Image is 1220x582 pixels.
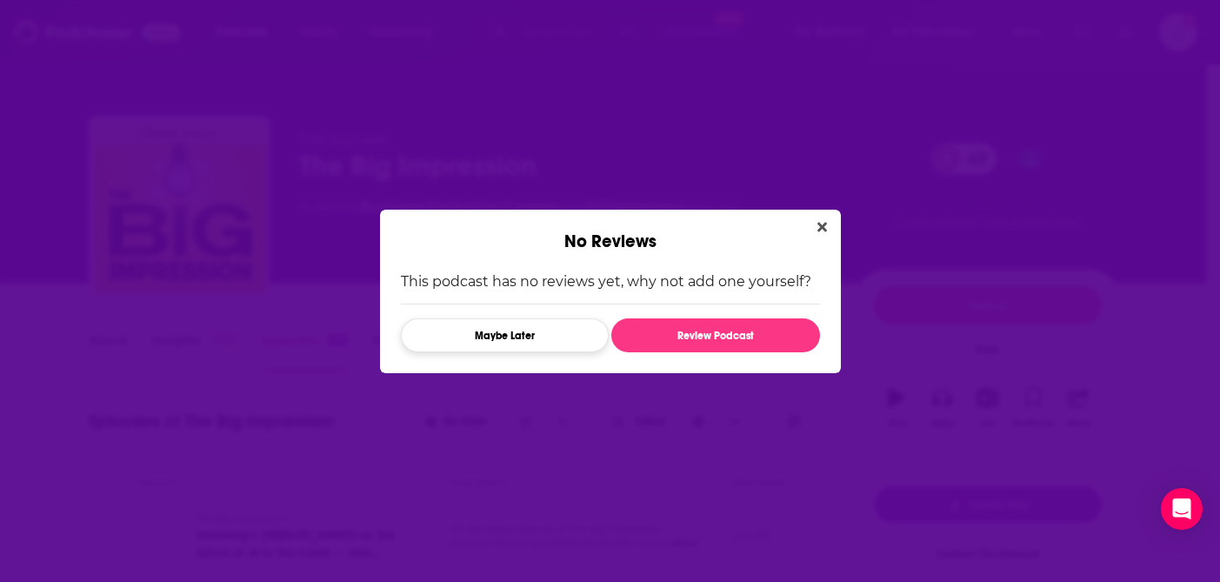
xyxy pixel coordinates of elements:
div: No Reviews [380,210,841,252]
div: Open Intercom Messenger [1161,488,1203,530]
button: Close [810,217,834,238]
p: This podcast has no reviews yet, why not add one yourself? [401,273,820,290]
button: Maybe Later [401,318,609,352]
button: Review Podcast [611,318,819,352]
